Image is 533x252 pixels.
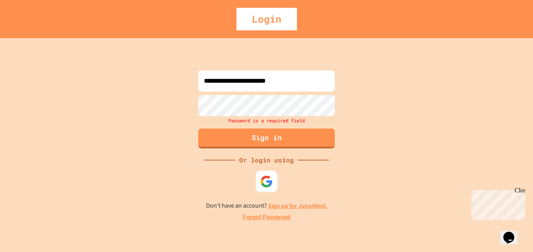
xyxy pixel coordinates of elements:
[206,201,327,211] p: Don't have an account?
[236,8,297,30] div: Login
[243,213,290,222] a: Forgot Password
[268,202,327,210] a: Sign up for JuiceMind.
[260,175,273,188] img: google-icon.svg
[198,129,335,148] button: Sign in
[468,187,525,220] iframe: chat widget
[500,221,525,244] iframe: chat widget
[235,155,298,165] div: Or login using
[196,116,337,125] div: Password is a required field
[3,3,54,49] div: Chat with us now!Close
